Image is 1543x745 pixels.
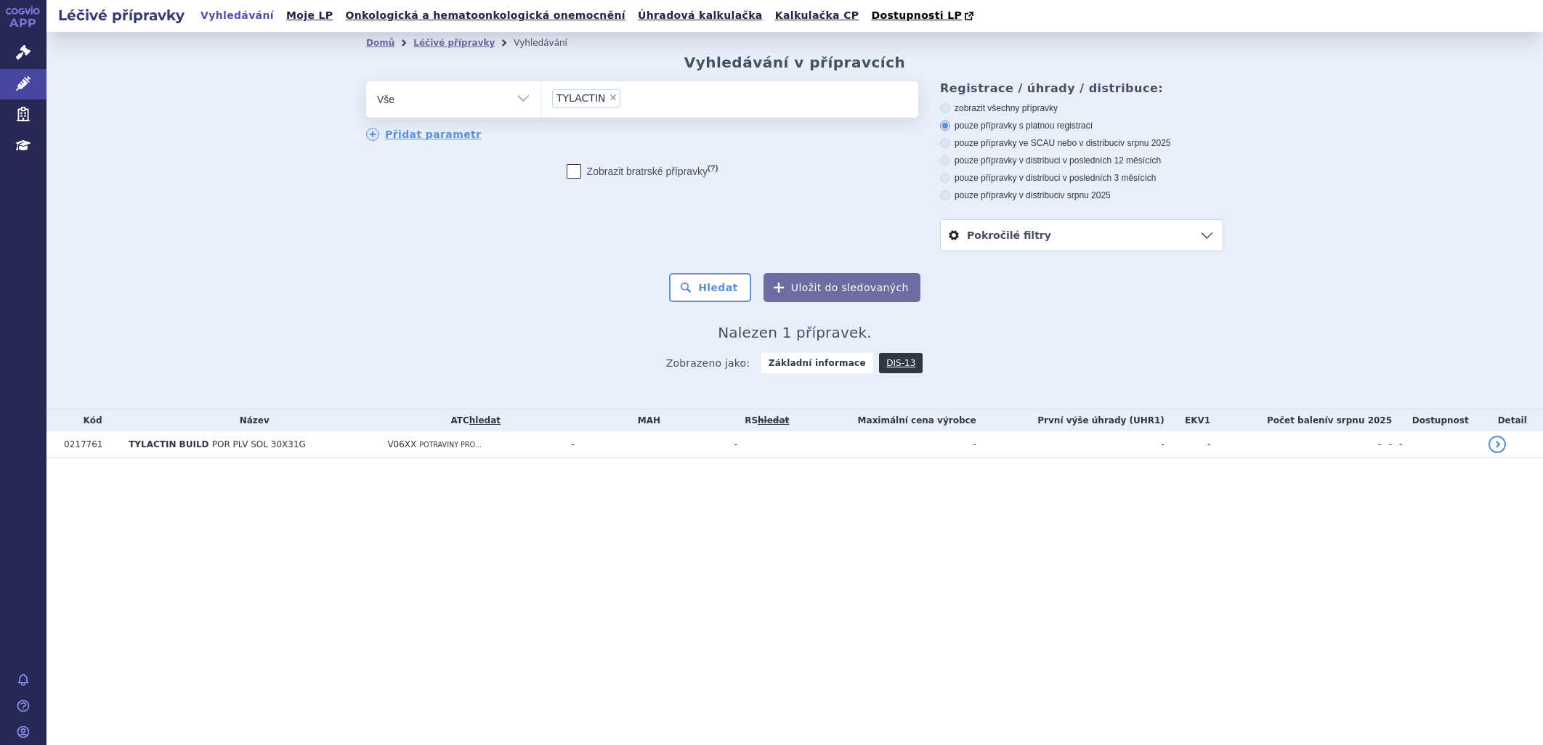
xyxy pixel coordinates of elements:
[341,6,630,25] a: Onkologická a hematoonkologická onemocnění
[800,431,976,458] td: -
[625,89,633,107] input: TYLACTIN
[727,410,800,431] th: RS
[940,190,1223,201] label: pouze přípravky v distribuci
[1381,431,1392,458] td: -
[708,163,718,173] abbr: (?)
[282,6,337,25] a: Moje LP
[758,415,789,426] del: hledat
[1328,415,1392,426] span: v srpnu 2025
[380,410,564,431] th: ATC
[940,155,1223,166] label: pouze přípravky v distribuci v posledních 12 měsících
[764,273,920,302] button: Uložit do sledovaných
[366,38,394,48] a: Domů
[867,6,981,26] a: Dostupnosti LP
[121,410,380,431] th: Název
[940,102,1223,114] label: zobrazit všechny přípravky
[556,93,605,103] span: TYLACTIN
[1481,410,1543,431] th: Detail
[1165,431,1210,458] td: -
[666,353,750,373] span: Zobrazeno jako:
[633,6,767,25] a: Úhradová kalkulačka
[976,431,1165,458] td: -
[1120,138,1170,148] span: v srpnu 2025
[940,120,1223,131] label: pouze přípravky s platnou registrací
[196,6,278,25] a: Vyhledávání
[800,410,976,431] th: Maximální cena výrobce
[413,38,495,48] a: Léčivé přípravky
[419,441,482,449] span: POTRAVINY PRO...
[1392,410,1481,431] th: Dostupnost
[129,439,208,449] span: TYLACTIN BUILD
[212,439,306,449] span: POR PLV SOL 30X31G
[940,81,1223,95] h3: Registrace / úhrady / distribuce:
[976,410,1165,431] th: První výše úhrady (UHR1)
[879,353,923,373] a: DIS-13
[727,431,800,458] td: -
[1392,431,1481,458] td: -
[564,431,727,458] td: -
[57,410,121,431] th: Kód
[564,410,727,431] th: MAH
[758,415,789,426] a: vyhledávání neobsahuje žádnou platnou referenční skupinu
[469,415,501,426] a: hledat
[1210,410,1392,431] th: Počet balení
[761,353,873,373] strong: Základní informace
[46,5,196,25] h2: Léčivé přípravky
[1489,436,1506,453] a: detail
[940,172,1223,184] label: pouze přípravky v distribuci v posledních 3 měsících
[609,93,617,102] span: ×
[940,137,1223,149] label: pouze přípravky ve SCAU nebo v distribuci
[1060,190,1110,200] span: v srpnu 2025
[387,439,416,449] span: V06XX
[567,164,718,179] label: Zobrazit bratrské přípravky
[941,220,1223,251] a: Pokročilé filtry
[871,9,962,21] span: Dostupnosti LP
[771,6,864,25] a: Kalkulačka CP
[514,32,586,54] li: Vyhledávání
[669,273,751,302] button: Hledat
[1210,431,1381,458] td: -
[684,54,906,71] h2: Vyhledávání v přípravcích
[718,324,872,341] span: Nalezen 1 přípravek.
[1165,410,1210,431] th: EKV1
[366,128,482,141] a: Přidat parametr
[57,431,121,458] td: 0217761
